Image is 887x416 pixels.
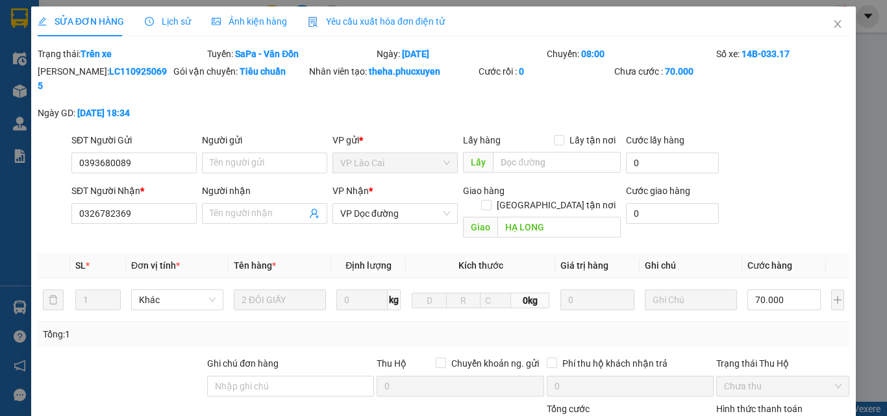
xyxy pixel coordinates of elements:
[75,260,86,271] span: SL
[38,17,47,26] span: edit
[36,47,206,61] div: Trạng thái:
[564,133,621,147] span: Lấy tận nơi
[234,289,326,310] input: VD: Bàn, Ghế
[479,64,612,79] div: Cước rồi :
[212,16,287,27] span: Ảnh kiện hàng
[375,47,545,61] div: Ngày:
[206,47,375,61] div: Tuyến:
[27,61,130,84] strong: 0888 827 827 - 0848 827 827
[492,198,621,212] span: [GEOGRAPHIC_DATA] tận nơi
[547,404,590,414] span: Tổng cước
[207,358,279,369] label: Ghi chú đơn hàng
[519,66,524,77] b: 0
[43,289,64,310] button: delete
[38,106,171,120] div: Ngày GD:
[724,376,842,396] span: Chưa thu
[480,293,511,308] input: C
[511,293,549,308] span: 0kg
[234,260,276,271] span: Tên hàng
[832,19,843,29] span: close
[139,290,216,310] span: Khác
[545,47,715,61] div: Chuyến:
[345,260,392,271] span: Định lượng
[665,66,693,77] b: 70.000
[145,17,154,26] span: clock-circle
[715,47,851,61] div: Số xe:
[463,152,493,173] span: Lấy
[831,289,844,310] button: plus
[626,186,690,196] label: Cước giao hàng
[207,376,374,397] input: Ghi chú đơn hàng
[412,293,447,308] input: D
[819,6,856,43] button: Close
[446,293,481,308] input: R
[340,153,450,173] span: VP Lào Cai
[71,133,197,147] div: SĐT Người Gửi
[377,358,406,369] span: Thu Hộ
[742,49,790,59] b: 14B-033.17
[716,404,803,414] label: Hình thức thanh toán
[6,49,131,72] strong: 024 3236 3236 -
[614,64,747,79] div: Chưa cước :
[77,108,130,118] b: [DATE] 18:34
[309,208,319,219] span: user-add
[557,356,673,371] span: Phí thu hộ khách nhận trả
[309,64,476,79] div: Nhân viên tạo:
[560,289,634,310] input: 0
[43,327,344,341] div: Tổng: 1
[340,204,450,223] span: VP Dọc đường
[463,186,505,196] span: Giao hàng
[402,49,429,59] b: [DATE]
[626,135,684,145] label: Cước lấy hàng
[6,38,131,84] span: Gửi hàng [GEOGRAPHIC_DATA]: Hotline:
[14,6,122,34] strong: Công ty TNHH Phúc Xuyên
[463,135,501,145] span: Lấy hàng
[235,49,299,59] b: SaPa - Vân Đồn
[493,152,621,173] input: Dọc đường
[716,356,849,371] div: Trạng thái Thu Hộ
[369,66,440,77] b: theha.phucxuyen
[145,16,191,27] span: Lịch sử
[497,217,621,238] input: Dọc đường
[388,289,401,310] span: kg
[308,16,445,27] span: Yêu cầu xuất hóa đơn điện tử
[71,184,197,198] div: SĐT Người Nhận
[626,153,719,173] input: Cước lấy hàng
[626,203,719,224] input: Cước giao hàng
[581,49,605,59] b: 08:00
[38,16,124,27] span: SỬA ĐƠN HÀNG
[640,253,742,278] th: Ghi chú
[308,17,318,27] img: icon
[645,289,737,310] input: Ghi Chú
[332,186,369,196] span: VP Nhận
[81,49,112,59] b: Trên xe
[12,87,125,121] span: Gửi hàng Hạ Long: Hotline:
[747,260,792,271] span: Cước hàng
[240,66,286,77] b: Tiêu chuẩn
[173,64,306,79] div: Gói vận chuyển:
[38,64,171,93] div: [PERSON_NAME]:
[458,260,503,271] span: Kích thước
[446,356,544,371] span: Chuyển khoản ng. gửi
[560,260,608,271] span: Giá trị hàng
[212,17,221,26] span: picture
[463,217,497,238] span: Giao
[202,184,327,198] div: Người nhận
[131,260,180,271] span: Đơn vị tính
[332,133,458,147] div: VP gửi
[202,133,327,147] div: Người gửi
